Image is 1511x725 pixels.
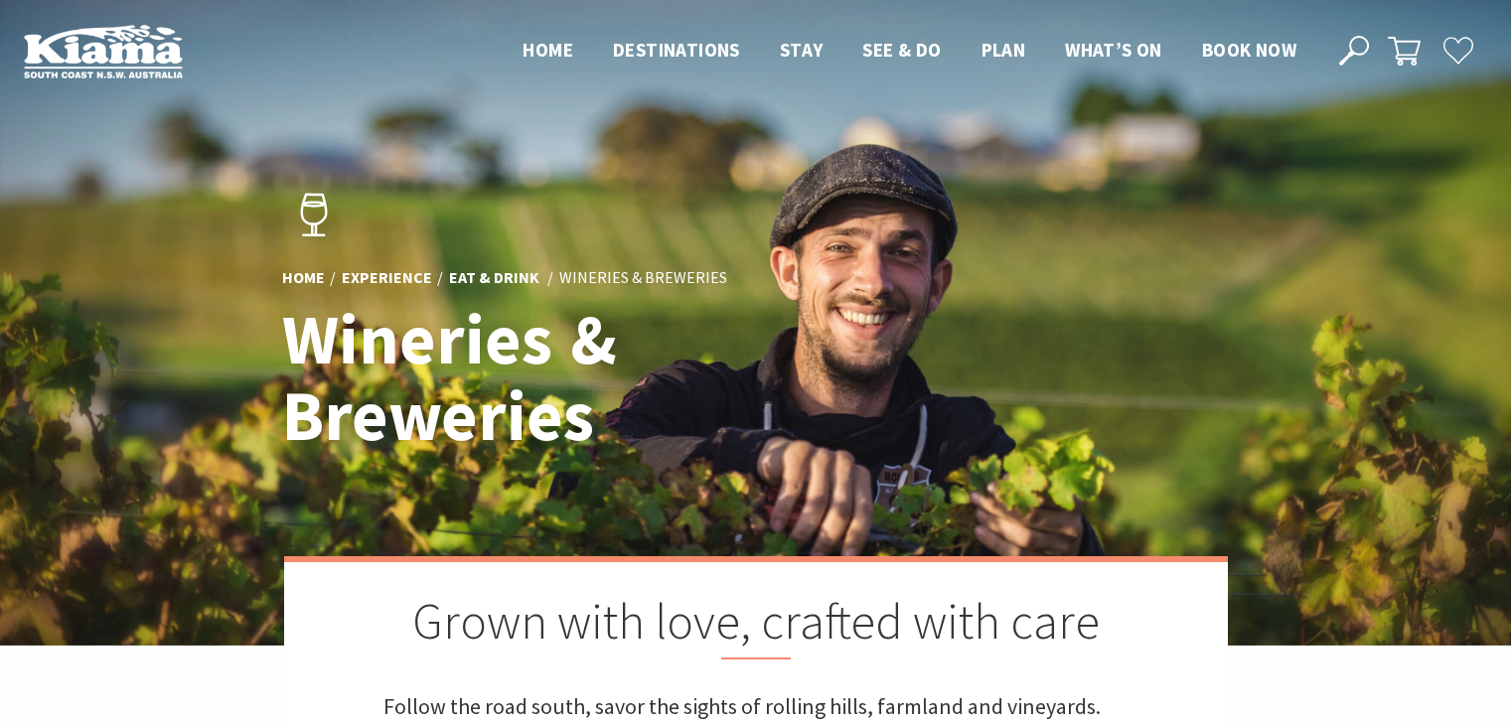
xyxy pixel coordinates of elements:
a: Home [282,268,325,290]
img: Kiama Logo [24,24,183,78]
span: Plan [982,38,1026,62]
nav: Main Menu [503,35,1316,68]
h2: Grown with love, crafted with care [383,592,1129,659]
a: Experience [342,268,432,290]
span: See & Do [862,38,941,62]
span: Home [523,38,573,62]
span: Stay [780,38,824,62]
span: Destinations [613,38,740,62]
h1: Wineries & Breweries [282,302,843,455]
li: Wineries & Breweries [559,266,727,292]
span: Book now [1202,38,1296,62]
span: What’s On [1065,38,1162,62]
a: Eat & Drink [449,268,539,290]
